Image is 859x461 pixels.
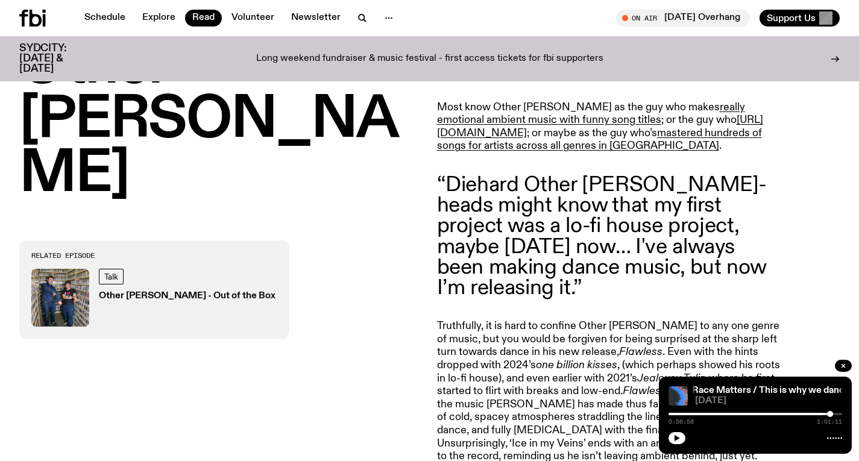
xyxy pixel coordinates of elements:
[224,10,282,27] a: Volunteer
[437,101,784,153] p: Most know Other [PERSON_NAME] as the guy who makes ; or the guy who ; or maybe as the guy who’s .
[623,386,666,397] em: Flawless
[669,386,688,406] img: A spectral view of a waveform, warped and glitched
[437,175,784,298] blockquote: “Diehard Other [PERSON_NAME]-heads might know that my first project was a lo-fi house project, ma...
[817,419,842,425] span: 1:01:11
[31,269,277,327] a: Matt Do & Other JoeTalkOther [PERSON_NAME] - Out of the Box
[77,10,133,27] a: Schedule
[760,10,840,27] button: Support Us
[185,10,222,27] a: Read
[767,13,816,24] span: Support Us
[637,373,709,384] em: Jealousy Tulip,
[19,39,423,202] h1: Other [PERSON_NAME]
[695,397,842,406] span: [DATE]
[437,114,763,139] a: [URL][DOMAIN_NAME]
[284,10,348,27] a: Newsletter
[31,269,89,327] img: Matt Do & Other Joe
[536,360,617,371] em: one billion kisses
[256,54,603,64] p: Long weekend fundraiser & music festival - first access tickets for fbi supporters
[19,43,96,74] h3: SYDCITY: [DATE] & [DATE]
[616,10,750,27] button: On Air[DATE] Overhang
[99,292,275,301] h3: Other [PERSON_NAME] - Out of the Box
[135,10,183,27] a: Explore
[619,347,662,357] em: Flawless
[669,419,694,425] span: 0:56:58
[31,252,277,259] h3: Related Episode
